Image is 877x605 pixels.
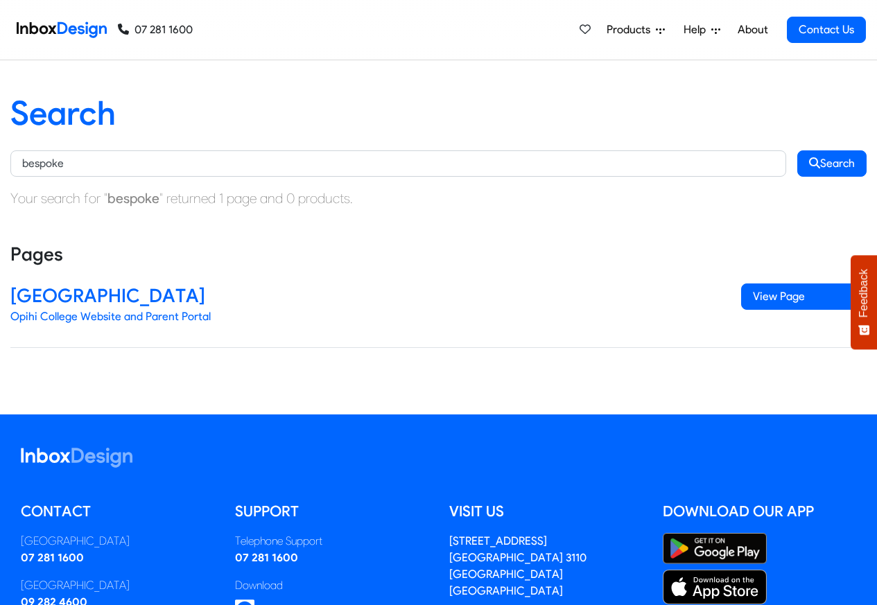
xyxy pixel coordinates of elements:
button: Feedback - Show survey [851,255,877,349]
span: Help [684,21,711,38]
a: Help [678,16,726,44]
span: Products [607,21,656,38]
p: Opihi College Website and Parent Portal [10,308,720,325]
h4: [GEOGRAPHIC_DATA] [10,283,720,308]
a: 07 281 1600 [21,551,84,564]
strong: bespoke [107,190,159,207]
img: Google Play Store [663,533,767,564]
h5: Download our App [663,501,856,522]
h4: Pages [10,242,867,267]
a: [GEOGRAPHIC_DATA] Opihi College Website and Parent Portal View Page [10,272,867,348]
div: [GEOGRAPHIC_DATA] [21,533,214,550]
div: Download [235,577,428,594]
address: [STREET_ADDRESS] [GEOGRAPHIC_DATA] 3110 [GEOGRAPHIC_DATA] [GEOGRAPHIC_DATA] [449,534,587,597]
img: Apple App Store [663,570,767,604]
a: [STREET_ADDRESS][GEOGRAPHIC_DATA] 3110[GEOGRAPHIC_DATA][GEOGRAPHIC_DATA] [449,534,587,597]
a: Contact Us [787,17,866,43]
button: Search [797,150,867,177]
span: View Page [741,283,867,310]
a: 07 281 1600 [235,551,298,564]
p: Your search for " " returned 1 page and 0 products. [10,188,867,209]
a: Products [601,16,670,44]
a: 07 281 1600 [118,21,193,38]
img: logo_inboxdesign_white.svg [21,448,132,468]
h1: Search [10,94,867,134]
div: [GEOGRAPHIC_DATA] [21,577,214,594]
input: Keywords [10,150,786,177]
h5: Support [235,501,428,522]
h5: Visit us [449,501,643,522]
h5: Contact [21,501,214,522]
div: Telephone Support [235,533,428,550]
a: About [733,16,772,44]
span: Feedback [858,269,870,317]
